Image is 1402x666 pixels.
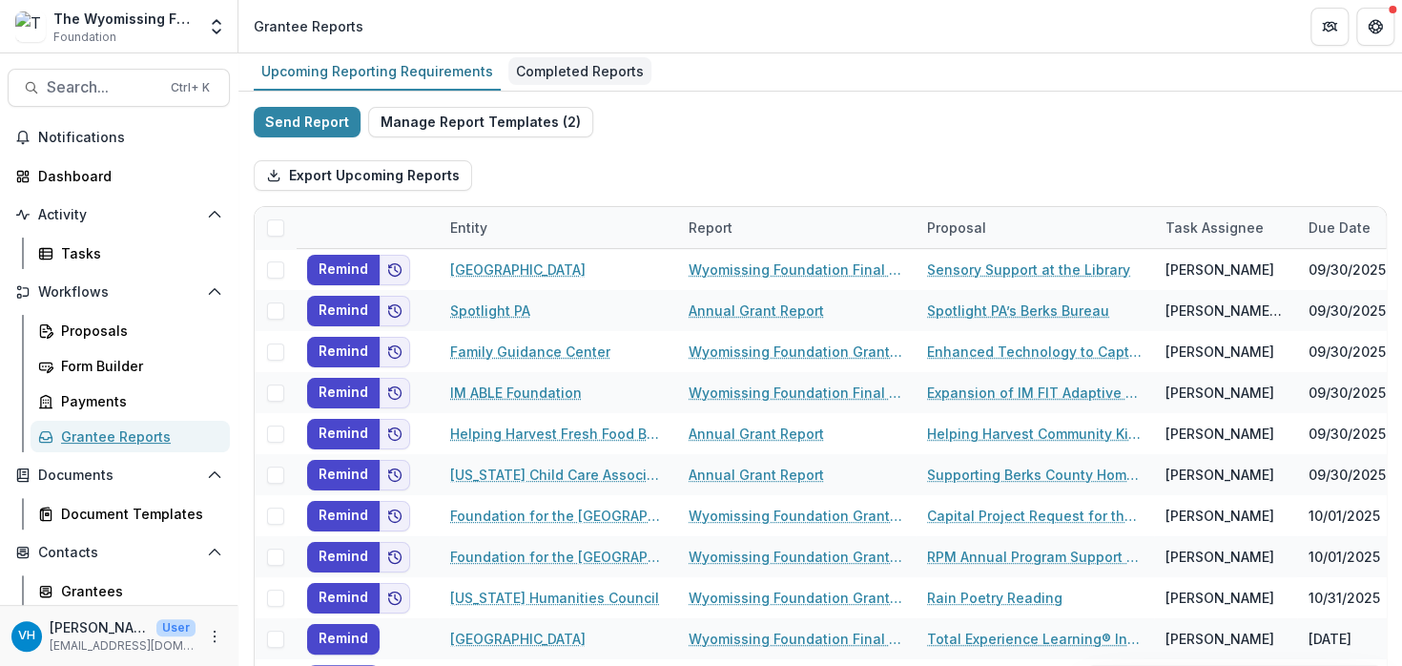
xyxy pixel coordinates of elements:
[380,255,410,285] button: Add to friends
[307,542,380,572] button: Remind
[38,130,222,146] span: Notifications
[439,207,677,248] div: Entity
[307,337,380,367] button: Remind
[380,378,410,408] button: Add to friends
[927,424,1143,444] a: Helping Harvest Community Kitchen
[450,629,586,649] a: [GEOGRAPHIC_DATA]
[8,160,230,192] a: Dashboard
[307,583,380,614] button: Remind
[916,207,1154,248] div: Proposal
[450,465,666,485] a: [US_STATE] Child Care Association
[508,57,651,85] div: Completed Reports
[380,419,410,449] button: Add to friends
[246,12,371,40] nav: breadcrumb
[689,506,904,526] a: Wyomissing Foundation Grant Report
[307,501,380,531] button: Remind
[254,107,361,137] button: Send Report
[307,296,380,326] button: Remind
[203,625,226,648] button: More
[31,498,230,530] a: Document Templates
[380,583,410,614] button: Add to friends
[689,301,824,321] a: Annual Grant Report
[18,630,35,642] div: Valeri Harteg
[450,383,582,403] a: IM ABLE Foundation
[203,8,230,46] button: Open entity switcher
[916,218,998,238] div: Proposal
[38,207,199,223] span: Activity
[38,468,199,484] span: Documents
[31,350,230,382] a: Form Builder
[8,277,230,307] button: Open Workflows
[380,460,410,490] button: Add to friends
[31,238,230,269] a: Tasks
[8,199,230,230] button: Open Activity
[689,629,904,649] a: Wyomissing Foundation Final Grant Report
[31,575,230,607] a: Grantees
[1310,8,1349,46] button: Partners
[53,9,196,29] div: The Wyomissing Foundation
[380,501,410,531] button: Add to friends
[1165,547,1274,567] div: [PERSON_NAME]
[380,542,410,572] button: Add to friends
[61,391,215,411] div: Payments
[677,218,744,238] div: Report
[380,296,410,326] button: Add to friends
[38,166,215,186] div: Dashboard
[450,342,610,362] a: Family Guidance Center
[689,465,824,485] a: Annual Grant Report
[31,385,230,417] a: Payments
[1165,260,1274,280] div: [PERSON_NAME]
[1165,342,1274,362] div: [PERSON_NAME]
[689,547,904,567] a: Wyomissing Foundation Grant Report
[689,342,904,362] a: Wyomissing Foundation Grant Report
[31,315,230,346] a: Proposals
[927,465,1143,485] a: Supporting Berks County Home-Based Providers to Earn CDA Credentials Through T.E.A.C.H.
[1297,218,1382,238] div: Due Date
[167,77,214,98] div: Ctrl + K
[689,588,904,608] a: Wyomissing Foundation Grant Report
[1154,207,1297,248] div: Task Assignee
[450,424,666,444] a: Helping Harvest Fresh Food Bank
[1165,629,1274,649] div: [PERSON_NAME]
[927,301,1109,321] a: Spotlight PA’s Berks Bureau
[307,624,380,655] button: Remind
[50,617,149,637] p: [PERSON_NAME]
[689,383,904,403] a: Wyomissing Foundation Final Grant Report
[61,356,215,376] div: Form Builder
[156,619,196,636] p: User
[307,460,380,490] button: Remind
[450,588,659,608] a: [US_STATE] Humanities Council
[8,122,230,153] button: Notifications
[1165,424,1274,444] div: [PERSON_NAME]
[38,284,199,301] span: Workflows
[307,255,380,285] button: Remind
[927,588,1062,608] a: Rain Poetry Reading
[50,637,196,655] p: [EMAIL_ADDRESS][DOMAIN_NAME]
[8,537,230,568] button: Open Contacts
[1165,465,1274,485] div: [PERSON_NAME]
[53,29,116,46] span: Foundation
[61,427,215,447] div: Grantee Reports
[254,160,472,191] button: Export Upcoming Reports
[1165,588,1274,608] div: [PERSON_NAME]
[254,16,363,36] div: Grantee Reports
[450,260,586,280] a: [GEOGRAPHIC_DATA]
[439,218,499,238] div: Entity
[31,421,230,452] a: Grantee Reports
[689,260,904,280] a: Wyomissing Foundation Final Grant Report
[254,57,501,85] div: Upcoming Reporting Requirements
[254,53,501,91] a: Upcoming Reporting Requirements
[307,419,380,449] button: Remind
[508,53,651,91] a: Completed Reports
[927,629,1143,649] a: Total Experience Learning® Institute Capacity Building Project
[1165,301,1286,321] div: [PERSON_NAME][EMAIL_ADDRESS][DOMAIN_NAME]
[61,243,215,263] div: Tasks
[927,506,1143,526] a: Capital Project Request for the [GEOGRAPHIC_DATA]
[450,506,666,526] a: Foundation for the [GEOGRAPHIC_DATA]
[677,207,916,248] div: Report
[61,321,215,341] div: Proposals
[1165,383,1274,403] div: [PERSON_NAME]
[689,424,824,444] a: Annual Grant Report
